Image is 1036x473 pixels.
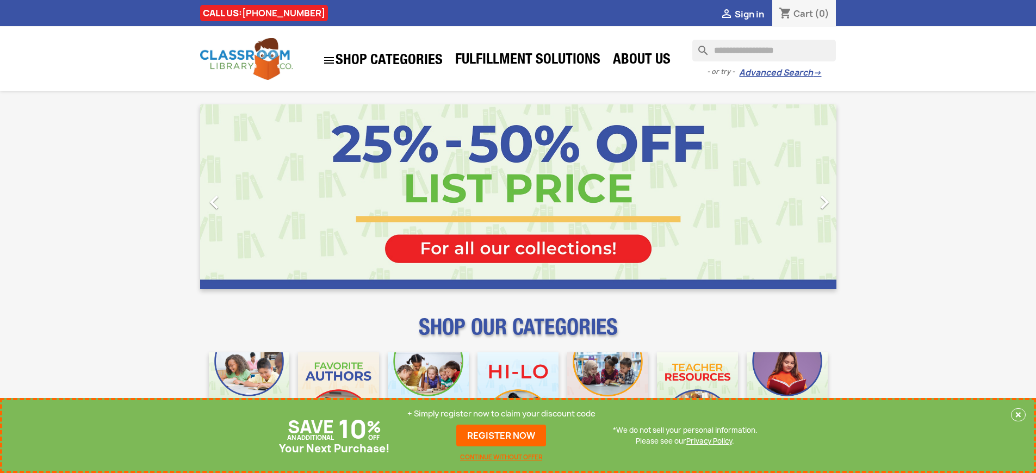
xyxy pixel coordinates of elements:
input: Search [692,40,836,61]
img: CLC_HiLo_Mobile.jpg [477,352,559,433]
span: (0) [815,8,829,20]
img: Classroom Library Company [200,38,293,80]
div: CALL US: [200,5,328,21]
span: - or try - [707,66,739,77]
i:  [201,189,228,216]
ul: Carousel container [200,104,836,289]
span: Sign in [735,8,764,20]
i:  [720,8,733,21]
span: → [813,67,821,78]
p: SHOP OUR CATEGORIES [200,324,836,344]
i:  [811,189,838,216]
a: Advanced Search→ [739,67,821,78]
i:  [322,54,336,67]
a: Previous [200,104,296,289]
a: SHOP CATEGORIES [317,48,448,72]
a: About Us [607,50,676,72]
img: CLC_Teacher_Resources_Mobile.jpg [657,352,738,433]
a: [PHONE_NUMBER] [242,7,325,19]
i: search [692,40,705,53]
span: Cart [793,8,813,20]
a: Fulfillment Solutions [450,50,606,72]
img: CLC_Fiction_Nonfiction_Mobile.jpg [567,352,648,433]
img: CLC_Favorite_Authors_Mobile.jpg [298,352,379,433]
img: CLC_Phonics_And_Decodables_Mobile.jpg [388,352,469,433]
i: shopping_cart [779,8,792,21]
img: CLC_Dyslexia_Mobile.jpg [747,352,828,433]
a: Next [741,104,836,289]
a:  Sign in [720,8,764,20]
img: CLC_Bulk_Mobile.jpg [209,352,290,433]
